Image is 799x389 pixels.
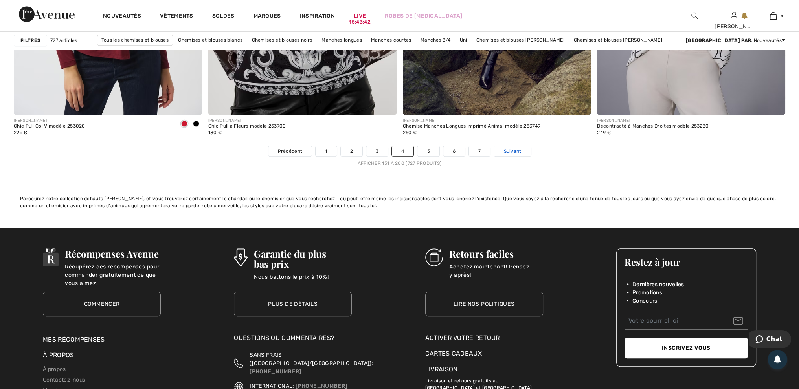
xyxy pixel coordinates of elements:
[234,248,247,266] img: Garantie du plus bas prix
[625,257,748,267] h3: Restez à jour
[50,37,77,44] span: 727 articles
[385,12,462,20] a: Robes de [MEDICAL_DATA]
[43,292,161,316] a: Commencer
[14,130,28,135] span: 229 €
[43,248,59,266] img: Récompenses Avenue
[65,263,161,278] p: Récupérez des recompenses pour commander gratuitement ce que vous aimez.
[208,124,286,129] div: Chic Pull à Fleurs modèle 253700
[250,352,373,367] span: SANS FRAIS ([GEOGRAPHIC_DATA]/[GEOGRAPHIC_DATA]):
[43,366,66,373] a: À propos
[300,13,335,21] span: Inspiration
[770,11,777,20] img: Mon panier
[403,124,541,129] div: Chemise Manches Longues Imprimé Animal modèle 253749
[90,196,144,201] a: hauts [PERSON_NAME]
[190,118,202,131] div: Black
[425,333,543,343] a: Activer votre retour
[625,338,748,358] button: Inscrivez vous
[234,351,243,376] img: Sans Frais (Canada/EU)
[103,13,141,21] a: Nouveautés
[160,13,193,21] a: Vêtements
[443,146,465,156] a: 6
[425,292,543,316] a: Lire nos politiques
[449,248,543,259] h3: Retours faciles
[20,37,40,44] strong: Filtres
[686,37,785,44] div: : Nouveautés
[14,160,785,167] div: Afficher 151 à 200 (727 produits)
[754,11,792,20] a: 6
[14,146,785,167] nav: Page navigation
[715,22,753,31] div: [PERSON_NAME]
[392,146,413,156] a: 4
[20,195,779,209] div: Parcourez notre collection de , et vous trouverez certainement le chandail ou le chemisier que vo...
[632,297,657,305] span: Concours
[248,35,316,45] a: Chemises et blouses noirs
[250,368,301,375] a: [PHONE_NUMBER]
[268,146,312,156] a: Précédent
[19,6,75,22] img: 1ère Avenue
[632,280,684,289] span: Dernières nouvelles
[597,124,709,129] div: Décontracté à Manches Droites modèle 253230
[212,13,235,21] a: Soldes
[208,130,222,135] span: 180 €
[417,35,454,45] a: Manches 3/4
[254,273,352,289] p: Nous battons le prix à 10%!
[403,130,417,135] span: 260 €
[349,18,370,26] div: 15:43:42
[14,118,85,124] div: [PERSON_NAME]
[234,292,352,316] a: Plus de détails
[472,35,569,45] a: Chemises et blouses [PERSON_NAME]
[625,312,748,330] input: Votre courriel ici
[449,263,543,278] p: Achetez maintenant! Pensez-y après!
[278,148,303,155] span: Précédent
[65,248,161,259] h3: Récompenses Avenue
[456,35,471,45] a: Uni
[731,11,737,20] img: Mes infos
[425,248,443,266] img: Retours faciles
[253,13,281,21] a: Marques
[316,146,336,156] a: 1
[597,118,709,124] div: [PERSON_NAME]
[367,35,415,45] a: Manches courtes
[469,146,490,156] a: 7
[174,35,246,45] a: Chemises et blouses blancs
[43,376,85,383] a: Contactez-nous
[43,351,161,364] div: À propos
[494,146,531,156] a: Suivant
[686,38,751,43] strong: [GEOGRAPHIC_DATA] par
[403,118,541,124] div: [PERSON_NAME]
[318,35,366,45] a: Manches longues
[632,289,662,297] span: Promotions
[570,35,666,45] a: Chemises et blouses [PERSON_NAME]
[178,118,190,131] div: Merlot
[731,12,737,19] a: Se connecter
[341,146,362,156] a: 2
[417,146,439,156] a: 5
[14,124,85,129] div: Chic Pull Col V modèle 253020
[503,148,521,155] span: Suivant
[691,11,698,20] img: recherche
[366,146,388,156] a: 3
[43,336,105,343] a: Mes récompenses
[597,130,611,135] span: 249 €
[425,365,458,373] a: Livraison
[254,248,352,269] h3: Garantie du plus bas prix
[425,349,543,358] a: Cartes Cadeaux
[97,35,173,46] a: Tous les chemises et blouses
[234,333,352,347] div: Questions ou commentaires?
[354,12,366,20] a: Live15:43:42
[749,330,791,350] iframe: Ouvre un widget dans lequel vous pouvez chatter avec l’un de nos agents
[781,12,783,19] span: 6
[208,118,286,124] div: [PERSON_NAME]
